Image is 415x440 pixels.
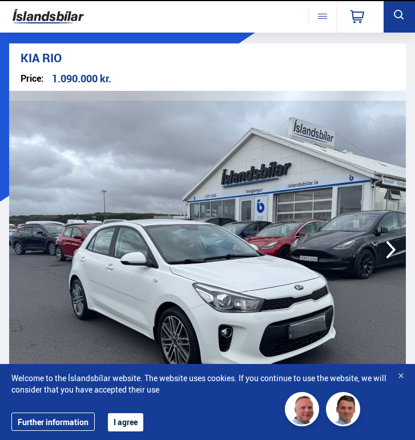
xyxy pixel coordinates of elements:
span: Kia [21,50,39,66]
div: 1.090.000 kr. [52,73,111,84]
span: Rio [42,50,62,66]
a: Further information [11,413,95,431]
img: FbJEzSuNWCJXmdc-.webp [328,394,362,428]
img: 3650443.jpeg [9,91,406,409]
span: Welcome to the Íslandsbílar website. The website uses cookies. If you continue to use the website... [11,373,386,395]
img: siFngHWaQ9KaOqBr.png [287,394,321,428]
button: I agree [108,413,143,431]
img: G0Ugv5HjCgRt.svg [13,4,84,29]
div: Price: [21,74,44,83]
